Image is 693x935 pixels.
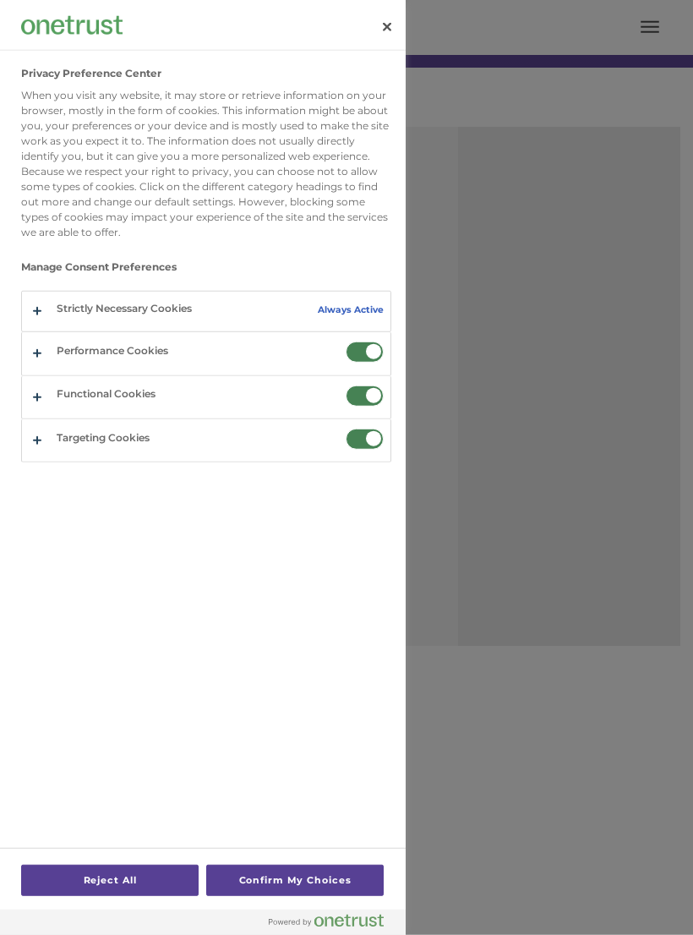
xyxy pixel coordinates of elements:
a: Powered by OneTrust Opens in a new Tab [269,914,397,935]
div: Company Logo [21,8,123,42]
button: Reject All [21,865,199,896]
img: Company Logo [21,16,123,34]
img: Powered by OneTrust Opens in a new Tab [269,914,384,927]
button: Close [368,8,406,46]
div: When you visit any website, it may store or retrieve information on your browser, mostly in the f... [21,88,391,240]
button: Confirm My Choices [206,865,384,896]
h3: Manage Consent Preferences [21,261,391,282]
h2: Privacy Preference Center [21,68,161,79]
